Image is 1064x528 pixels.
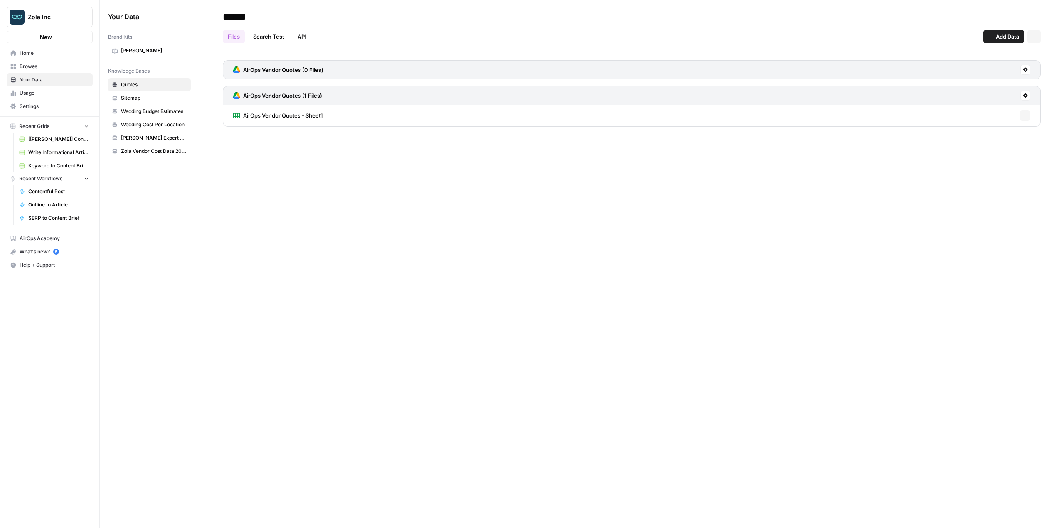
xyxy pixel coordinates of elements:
[28,214,89,222] span: SERP to Content Brief
[243,91,322,100] h3: AirOps Vendor Quotes (1 Files)
[19,123,49,130] span: Recent Grids
[121,81,187,88] span: Quotes
[983,30,1024,43] button: Add Data
[20,49,89,57] span: Home
[28,135,89,143] span: [[PERSON_NAME]] Content Creation
[15,146,93,159] a: Write Informational Article
[108,33,132,41] span: Brand Kits
[121,94,187,102] span: Sitemap
[293,30,311,43] a: API
[108,131,191,145] a: [PERSON_NAME] Expert Advice Articles
[15,198,93,211] a: Outline to Article
[7,120,93,133] button: Recent Grids
[108,118,191,131] a: Wedding Cost Per Location
[7,232,93,245] a: AirOps Academy
[20,235,89,242] span: AirOps Academy
[108,12,181,22] span: Your Data
[121,108,187,115] span: Wedding Budget Estimates
[28,149,89,156] span: Write Informational Article
[20,63,89,70] span: Browse
[7,100,93,113] a: Settings
[233,61,323,79] a: AirOps Vendor Quotes (0 Files)
[7,73,93,86] a: Your Data
[20,76,89,83] span: Your Data
[223,30,245,43] a: Files
[19,175,62,182] span: Recent Workflows
[233,86,322,105] a: AirOps Vendor Quotes (1 Files)
[40,33,52,41] span: New
[233,105,323,126] a: AirOps Vendor Quotes - Sheet1
[108,105,191,118] a: Wedding Budget Estimates
[20,103,89,110] span: Settings
[28,201,89,209] span: Outline to Article
[121,147,187,155] span: Zola Vendor Cost Data 2025
[7,60,93,73] a: Browse
[28,162,89,169] span: Keyword to Content Brief Grid
[7,245,93,258] button: What's new? 5
[121,47,187,54] span: [PERSON_NAME]
[7,172,93,185] button: Recent Workflows
[15,159,93,172] a: Keyword to Content Brief Grid
[53,249,59,255] a: 5
[15,133,93,146] a: [[PERSON_NAME]] Content Creation
[243,111,323,120] span: AirOps Vendor Quotes - Sheet1
[7,7,93,27] button: Workspace: Zola Inc
[10,10,25,25] img: Zola Inc Logo
[7,47,93,60] a: Home
[15,211,93,225] a: SERP to Content Brief
[108,91,191,105] a: Sitemap
[7,246,92,258] div: What's new?
[20,261,89,269] span: Help + Support
[121,121,187,128] span: Wedding Cost Per Location
[108,78,191,91] a: Quotes
[7,86,93,100] a: Usage
[28,188,89,195] span: Contentful Post
[248,30,289,43] a: Search Test
[28,13,78,21] span: Zola Inc
[55,250,57,254] text: 5
[243,66,323,74] h3: AirOps Vendor Quotes (0 Files)
[996,32,1019,41] span: Add Data
[7,31,93,43] button: New
[108,44,191,57] a: [PERSON_NAME]
[7,258,93,272] button: Help + Support
[15,185,93,198] a: Contentful Post
[121,134,187,142] span: [PERSON_NAME] Expert Advice Articles
[108,145,191,158] a: Zola Vendor Cost Data 2025
[20,89,89,97] span: Usage
[108,67,150,75] span: Knowledge Bases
